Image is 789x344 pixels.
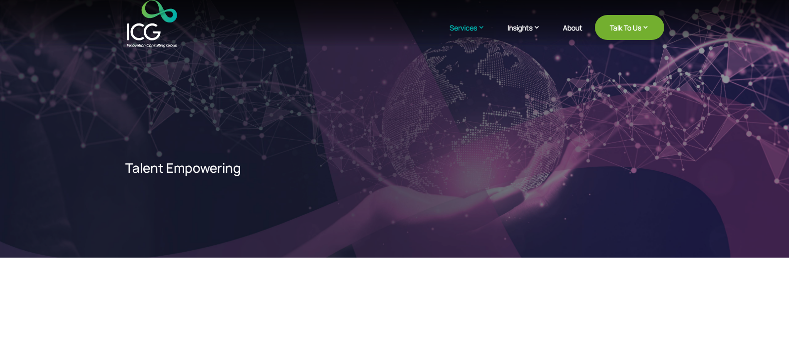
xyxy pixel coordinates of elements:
a: Insights [508,22,550,47]
a: Services [450,22,495,47]
a: Talk To Us [595,15,664,40]
a: About [563,24,582,47]
p: Talent Empowering [125,160,437,176]
iframe: Chat Widget [739,296,789,344]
